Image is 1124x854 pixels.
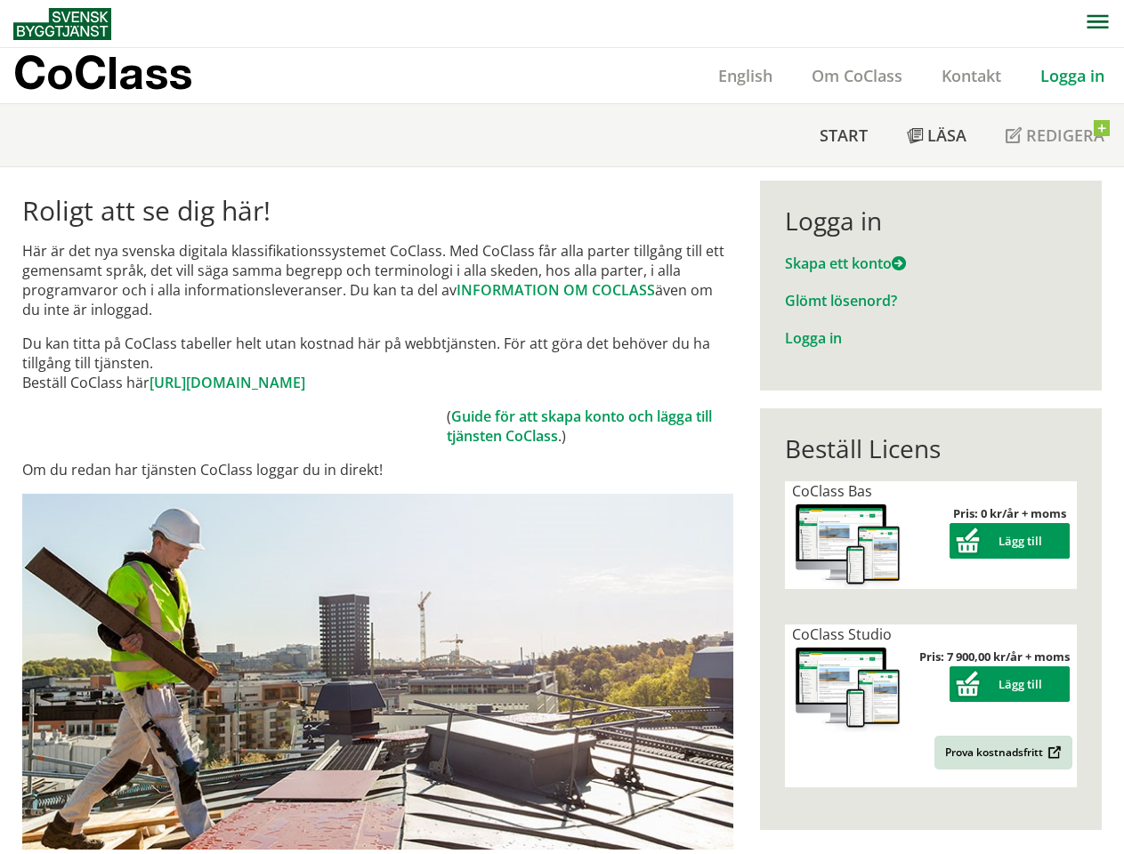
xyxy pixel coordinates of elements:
a: Kontakt [922,65,1021,86]
a: Läsa [887,104,986,166]
a: INFORMATION OM COCLASS [457,280,655,300]
a: Start [800,104,887,166]
span: Start [820,125,868,146]
div: Beställ Licens [785,433,1077,463]
a: CoClass [13,48,230,103]
div: Logga in [785,205,1077,236]
p: Om du redan har tjänsten CoClass loggar du in direkt! [22,460,732,479]
h1: Roligt att se dig här! [22,195,732,227]
a: Prova kostnadsfritt [934,736,1072,769]
p: Du kan titta på CoClass tabeller helt utan kostnad här på webbtjänsten. För att göra det behöver ... [22,334,732,392]
a: Skapa ett konto [785,254,906,273]
a: Logga in [785,328,842,348]
strong: Pris: 0 kr/år + moms [953,505,1066,521]
img: Svensk Byggtjänst [13,8,111,40]
strong: Pris: 7 900,00 kr/år + moms [919,649,1070,665]
img: coclass-license.jpg [792,644,904,732]
a: Glömt lösenord? [785,291,897,310]
a: Guide för att skapa konto och lägga till tjänsten CoClass [447,407,712,446]
a: Om CoClass [792,65,922,86]
a: Lägg till [950,533,1070,549]
span: CoClass Studio [792,624,892,644]
p: CoClass [13,62,192,83]
img: login.jpg [22,494,732,850]
a: [URL][DOMAIN_NAME] [150,373,305,392]
span: CoClass Bas [792,481,872,501]
span: Läsa [927,125,966,146]
a: Logga in [1021,65,1124,86]
p: Här är det nya svenska digitala klassifikationssystemet CoClass. Med CoClass får alla parter till... [22,241,732,319]
img: coclass-license.jpg [792,501,904,589]
a: English [699,65,792,86]
a: Lägg till [950,676,1070,692]
button: Lägg till [950,523,1070,559]
td: ( .) [447,407,732,446]
img: Outbound.png [1045,745,1062,759]
button: Lägg till [950,666,1070,702]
